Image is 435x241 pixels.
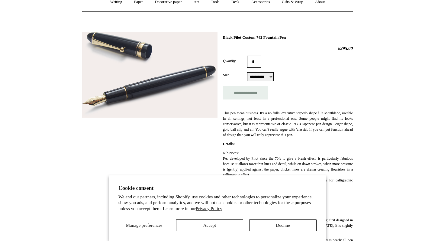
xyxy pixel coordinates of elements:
[223,150,353,205] p: Nib Notes: FA: developed by Pilot since the 70’s to give a brush effect, is particularly fabulous...
[249,219,317,231] button: Decline
[223,110,353,138] p: This pen mean business. It's a no frills, executive torpedo shape à la Montblanc, useable in all ...
[223,142,235,146] strong: Details:
[196,206,222,211] a: Privacy Policy
[176,219,243,231] button: Accept
[223,46,353,51] h2: £295.00
[223,72,247,78] label: Size
[118,185,317,191] h2: Cookie consent
[118,219,170,231] button: Manage preferences
[223,35,353,40] h1: Black Pilot Custom 742 Fountain Pen
[82,32,217,118] img: Black Pilot Custom 742 Fountain Pen
[118,194,317,212] p: We and our partners, including Shopify, use cookies and other technologies to personalize your ex...
[126,223,163,228] span: Manage preferences
[223,58,247,64] label: Quantity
